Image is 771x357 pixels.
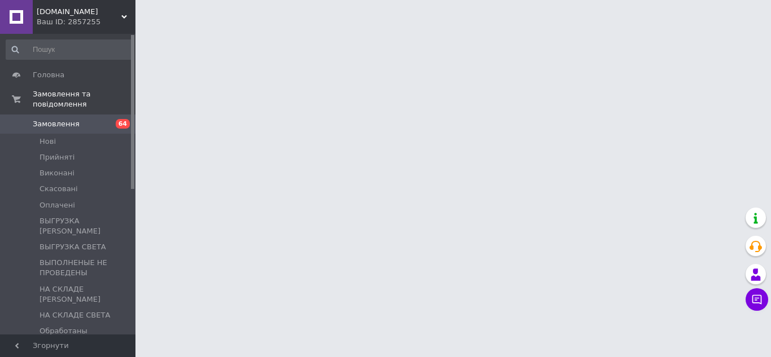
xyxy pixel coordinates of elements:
[33,119,80,129] span: Замовлення
[116,119,130,129] span: 64
[40,184,78,194] span: Скасовані
[37,17,135,27] div: Ваш ID: 2857255
[40,284,132,305] span: НА СКЛАДЕ [PERSON_NAME]
[33,89,135,109] span: Замовлення та повідомлення
[40,258,132,278] span: ВЫПОЛНЕНЫЕ НЕ ПРОВЕДЕНЫ
[40,168,75,178] span: Виконані
[40,242,106,252] span: ВЫГРУЗКА СВЕТА
[40,136,56,147] span: Нові
[746,288,768,311] button: Чат з покупцем
[37,7,121,17] span: Mir-kosmetik.com.ua
[6,39,133,60] input: Пошук
[33,70,64,80] span: Головна
[40,200,75,210] span: Оплачені
[40,152,75,162] span: Прийняті
[40,326,87,336] span: Обработаны
[40,310,110,320] span: НА СКЛАДЕ СВЕТА
[40,216,132,236] span: ВЫГРУЗКА [PERSON_NAME]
